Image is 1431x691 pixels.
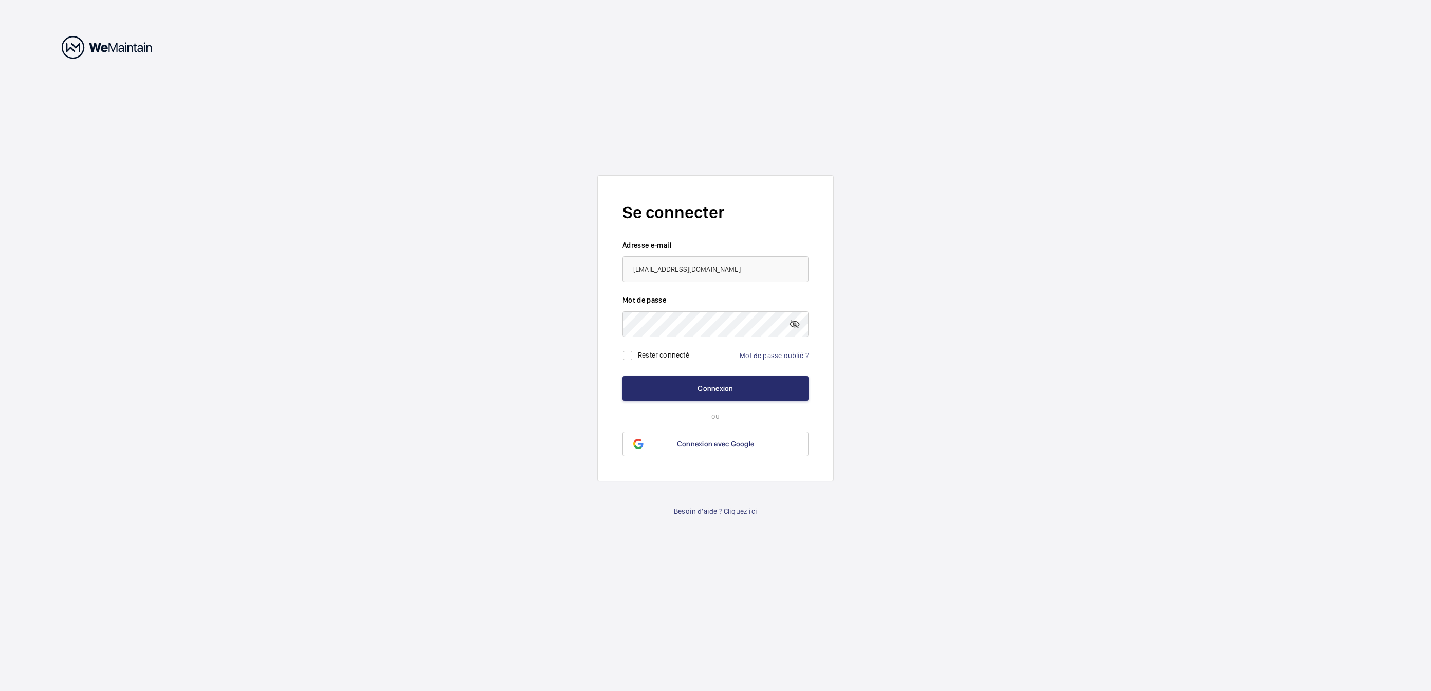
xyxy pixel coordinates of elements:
a: Besoin d'aide ? Cliquez ici [674,506,757,516]
label: Adresse e-mail [622,240,809,250]
button: Connexion [622,376,809,401]
h2: Se connecter [622,200,809,225]
p: ou [622,411,809,421]
label: Mot de passe [622,295,809,305]
a: Mot de passe oublié ? [740,351,809,360]
span: Connexion avec Google [677,440,754,448]
input: Votre adresse e-mail [622,256,809,282]
label: Rester connecté [638,350,689,359]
